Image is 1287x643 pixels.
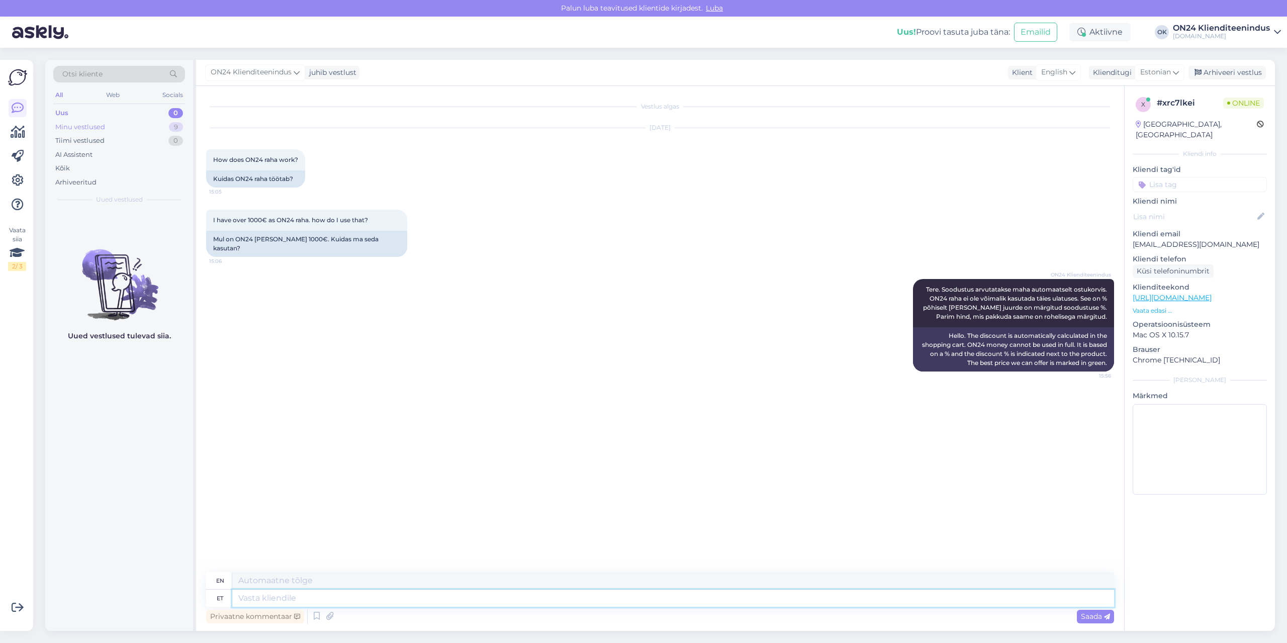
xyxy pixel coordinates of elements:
[1133,164,1267,175] p: Kliendi tag'id
[703,4,726,13] span: Luba
[1133,376,1267,385] div: [PERSON_NAME]
[1133,229,1267,239] p: Kliendi email
[1133,355,1267,365] p: Chrome [TECHNICAL_ID]
[897,26,1010,38] div: Proovi tasuta juba täna:
[96,195,143,204] span: Uued vestlused
[1133,264,1214,278] div: Küsi telefoninumbrit
[209,257,247,265] span: 15:06
[1157,97,1223,109] div: # xrc7lkei
[1008,67,1033,78] div: Klient
[1155,25,1169,39] div: OK
[206,123,1114,132] div: [DATE]
[104,88,122,102] div: Web
[216,572,224,589] div: en
[913,327,1114,372] div: Hello. The discount is automatically calculated in the shopping cart. ON24 money cannot be used i...
[1133,391,1267,401] p: Märkmed
[55,177,97,188] div: Arhiveeritud
[923,286,1109,320] span: Tere. Soodustus arvutatakse maha automaatselt ostukorvis. ON24 raha ei ole võimalik kasutada täie...
[1051,271,1111,279] span: ON24 Klienditeenindus
[1141,101,1145,108] span: x
[1133,282,1267,293] p: Klienditeekond
[1081,612,1110,621] span: Saada
[1133,149,1267,158] div: Kliendi info
[62,69,103,79] span: Otsi kliente
[206,610,304,623] div: Privaatne kommentaar
[55,150,93,160] div: AI Assistent
[1041,67,1067,78] span: English
[1133,293,1212,302] a: [URL][DOMAIN_NAME]
[305,67,356,78] div: juhib vestlust
[53,88,65,102] div: All
[897,27,916,37] b: Uus!
[1223,98,1264,109] span: Online
[1133,211,1255,222] input: Lisa nimi
[55,122,105,132] div: Minu vestlused
[1133,196,1267,207] p: Kliendi nimi
[168,136,183,146] div: 0
[1073,372,1111,380] span: 15:56
[1014,23,1057,42] button: Emailid
[1133,330,1267,340] p: Mac OS X 10.15.7
[1133,177,1267,192] input: Lisa tag
[209,188,247,196] span: 15:05
[211,67,292,78] span: ON24 Klienditeenindus
[206,102,1114,111] div: Vestlus algas
[1133,306,1267,315] p: Vaata edasi ...
[1133,239,1267,250] p: [EMAIL_ADDRESS][DOMAIN_NAME]
[1173,24,1281,40] a: ON24 Klienditeenindus[DOMAIN_NAME]
[8,68,27,87] img: Askly Logo
[1173,24,1270,32] div: ON24 Klienditeenindus
[1133,319,1267,330] p: Operatsioonisüsteem
[206,231,407,257] div: Mul on ON24 [PERSON_NAME] 1000€. Kuidas ma seda kasutan?
[1133,254,1267,264] p: Kliendi telefon
[45,231,193,322] img: No chats
[1069,23,1131,41] div: Aktiivne
[217,590,223,607] div: et
[68,331,171,341] p: Uued vestlused tulevad siia.
[160,88,185,102] div: Socials
[1140,67,1171,78] span: Estonian
[206,170,305,188] div: Kuidas ON24 raha töötab?
[169,122,183,132] div: 9
[213,156,298,163] span: How does ON24 raha work?
[1089,67,1132,78] div: Klienditugi
[55,136,105,146] div: Tiimi vestlused
[8,262,26,271] div: 2 / 3
[8,226,26,271] div: Vaata siia
[213,216,368,224] span: I have over 1000€ as ON24 raha. how do I use that?
[1173,32,1270,40] div: [DOMAIN_NAME]
[168,108,183,118] div: 0
[1136,119,1257,140] div: [GEOGRAPHIC_DATA], [GEOGRAPHIC_DATA]
[55,108,68,118] div: Uus
[55,163,70,173] div: Kõik
[1133,344,1267,355] p: Brauser
[1188,66,1266,79] div: Arhiveeri vestlus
